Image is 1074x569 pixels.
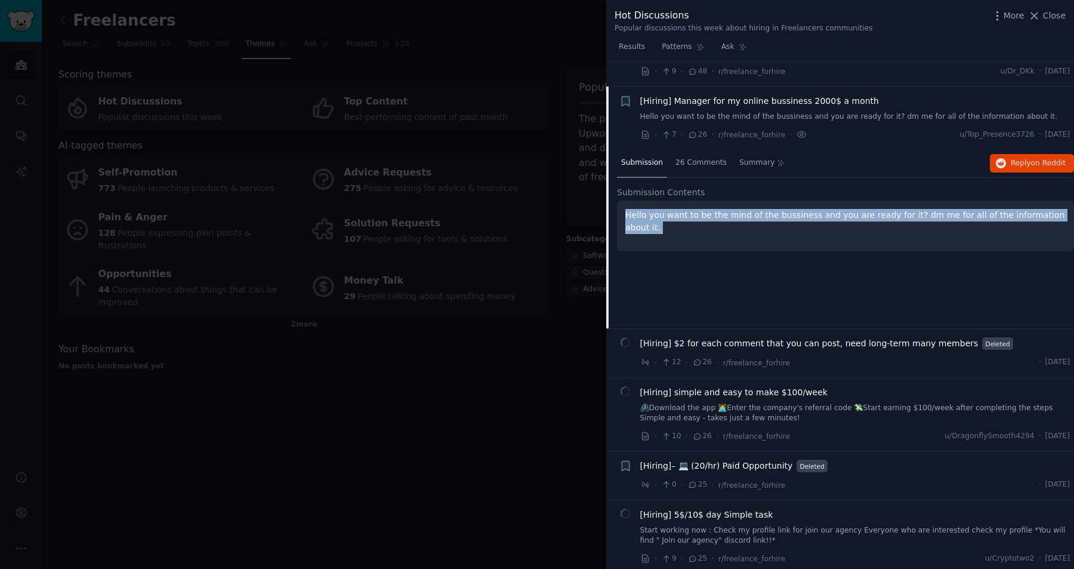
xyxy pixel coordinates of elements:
span: on Reddit [1031,159,1066,167]
span: 26 Comments [675,158,727,168]
span: Deleted [797,460,828,472]
span: Patterns [662,42,692,53]
span: r/freelance_forhire [723,359,791,367]
span: 25 [687,479,707,490]
span: 26 [687,130,707,140]
span: 12 [661,357,681,368]
span: · [681,128,683,141]
span: Close [1043,10,1066,22]
span: · [686,430,688,442]
span: 25 [687,553,707,564]
span: r/freelance_forhire [718,555,786,563]
span: · [711,65,714,78]
span: · [711,128,714,141]
span: [DATE] [1045,553,1070,564]
span: · [1039,431,1041,442]
span: 0 [661,479,676,490]
span: Deleted [982,337,1013,350]
span: · [655,430,657,442]
span: · [789,128,792,141]
span: r/freelance_forhire [723,432,791,441]
span: r/freelance_forhire [718,67,786,76]
span: [DATE] [1045,357,1070,368]
span: · [681,552,683,565]
span: · [711,552,714,565]
span: · [655,552,657,565]
span: · [1039,553,1041,564]
span: 7 [661,130,676,140]
a: 🖇️Download the app 🧑‍💻Enter the company's referral code 💸Start earning $100/week after completing... [640,403,1070,424]
p: Hello you want to be the mind of the bussiness and you are ready for it? dm me for all of the inf... [625,209,1066,234]
span: · [655,479,657,491]
a: [Hiring] Manager for my online bussiness 2000$ a month [640,95,879,107]
span: · [686,356,688,369]
a: [Hiring]– 💻 (20/hr) Paid Opportunity [640,460,793,472]
span: 10 [661,431,681,442]
span: u/DragonflySmooth4294 [945,431,1034,442]
span: · [716,430,718,442]
span: Results [619,42,645,53]
span: 48 [687,66,707,77]
span: Reply [1011,158,1066,169]
span: 9 [661,553,676,564]
span: u/Top_Presence3726 [959,130,1034,140]
span: · [681,65,683,78]
span: · [655,356,657,369]
span: · [1039,130,1041,140]
span: Submission [621,158,663,168]
a: Hello you want to be the mind of the bussiness and you are ready for it? dm me for all of the inf... [640,112,1070,122]
span: 9 [661,66,676,77]
a: Patterns [658,38,708,62]
span: · [1039,479,1041,490]
span: · [716,356,718,369]
span: 26 [692,357,712,368]
span: · [711,479,714,491]
span: [DATE] [1045,130,1070,140]
a: [Hiring] 5$/10$ day Simple task [640,509,773,521]
span: · [681,479,683,491]
button: More [991,10,1024,22]
span: Submission Contents [617,186,705,199]
span: u/Dr_DKk [1001,66,1035,77]
span: Ask [721,42,734,53]
span: [DATE] [1045,66,1070,77]
a: [Hiring] $2 for each comment that you can post, need long-term many members [640,337,979,350]
span: More [1004,10,1024,22]
div: Popular discussions this week about hiring in Freelancers communities [615,23,873,34]
button: Close [1028,10,1066,22]
a: Ask [717,38,751,62]
span: · [1039,357,1041,368]
span: [DATE] [1045,431,1070,442]
span: [DATE] [1045,479,1070,490]
span: r/freelance_forhire [718,481,786,490]
a: [Hiring] simple and easy to make $100/week [640,386,828,399]
span: 26 [692,431,712,442]
div: Hot Discussions [615,8,873,23]
a: Start working now : Check my profile link for join our agency Everyone who are interested check m... [640,525,1070,546]
span: Summary [739,158,774,168]
button: Replyon Reddit [990,154,1074,173]
span: u/Cryptotwo2 [985,553,1035,564]
span: r/freelance_forhire [718,131,786,139]
a: Results [615,38,649,62]
span: · [1039,66,1041,77]
span: · [655,65,657,78]
span: · [655,128,657,141]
